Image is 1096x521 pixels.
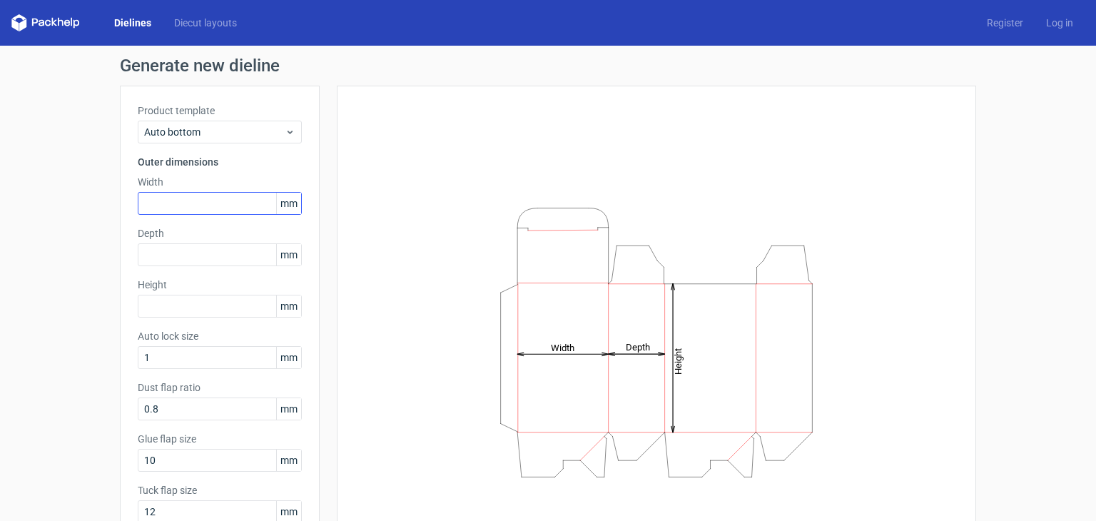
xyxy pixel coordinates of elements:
span: mm [276,295,301,317]
span: Auto bottom [144,125,285,139]
tspan: Width [551,342,574,353]
span: mm [276,193,301,214]
h1: Generate new dieline [120,57,976,74]
label: Tuck flap size [138,483,302,497]
tspan: Depth [626,342,650,353]
a: Log in [1035,16,1085,30]
span: mm [276,398,301,420]
a: Register [975,16,1035,30]
label: Height [138,278,302,292]
label: Auto lock size [138,329,302,343]
a: Dielines [103,16,163,30]
label: Depth [138,226,302,241]
span: mm [276,244,301,265]
tspan: Height [673,348,684,374]
label: Product template [138,103,302,118]
label: Glue flap size [138,432,302,446]
label: Dust flap ratio [138,380,302,395]
span: mm [276,347,301,368]
span: mm [276,450,301,471]
a: Diecut layouts [163,16,248,30]
label: Width [138,175,302,189]
h3: Outer dimensions [138,155,302,169]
